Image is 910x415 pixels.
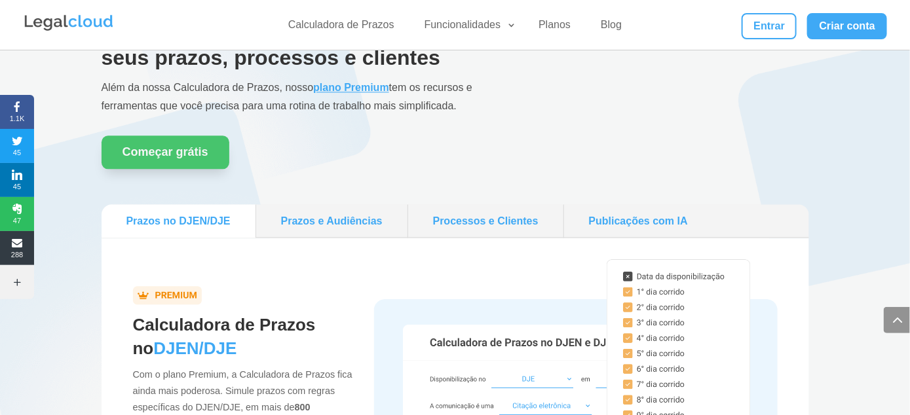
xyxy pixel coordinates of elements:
[153,338,237,358] span: DJEN/DJE
[417,18,517,37] a: Funcionalidades
[261,209,402,232] a: Prazos e Audiências
[280,18,402,37] a: Calculadora de Prazos
[742,13,797,39] a: Entrar
[102,82,472,112] span: Além da nossa Calculadora de Prazos, nosso tem os recursos e ferramentas que você precisa para um...
[593,18,630,37] a: Blog
[313,82,389,93] a: plano Premium
[569,209,708,232] a: Publicações com IA
[23,24,115,35] a: Logo da Legalcloud
[413,209,558,232] a: Processos e Clientes
[807,13,887,39] a: Criar conta
[107,209,250,232] a: Prazos no DJEN/DJE
[133,313,354,367] h2: Calculadora de Prazos no
[23,13,115,33] img: Legalcloud Logo
[531,18,578,37] a: Planos
[133,286,202,305] img: badgeVazado.png
[102,135,229,169] a: Começar grátis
